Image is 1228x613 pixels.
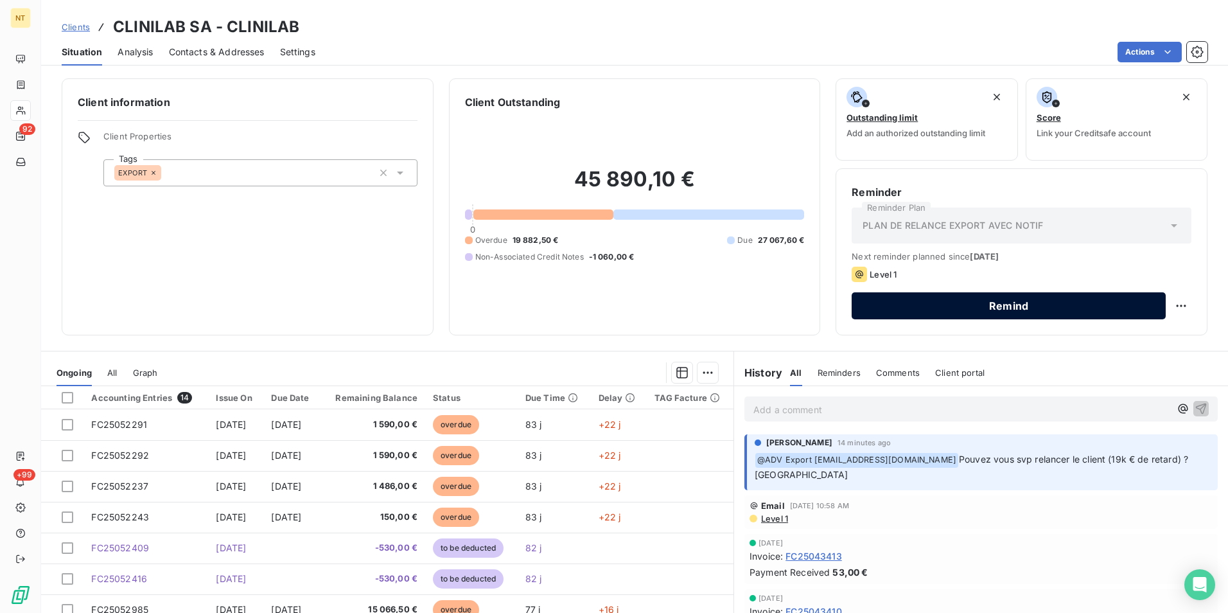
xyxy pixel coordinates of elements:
a: 92 [10,126,30,147]
span: 1 590,00 € [329,449,417,462]
span: Invoice : [750,549,783,563]
button: Actions [1118,42,1182,62]
a: Clients [62,21,90,33]
span: 14 [177,392,192,404]
span: Next reminder planned since [852,251,1191,262]
span: [DATE] [759,539,783,547]
span: 150,00 € [329,511,417,524]
span: -1 060,00 € [589,251,635,263]
span: +22 j [599,450,621,461]
span: Settings [280,46,315,58]
span: [DATE] [759,594,783,602]
h6: Client Outstanding [465,94,561,110]
span: Reminders [818,368,861,378]
span: Situation [62,46,102,58]
span: 82 j [525,542,542,553]
span: 82 j [525,573,542,584]
span: Non-Associated Credit Notes [475,251,584,263]
span: PLAN DE RELANCE EXPORT AVEC NOTIF [863,219,1043,232]
span: overdue [433,508,479,527]
span: +99 [13,469,35,481]
span: [DATE] [970,251,999,262]
span: Overdue [475,235,507,246]
span: FC25052291 [91,419,147,430]
h6: History [734,365,782,380]
span: 92 [19,123,35,135]
span: 1 590,00 € [329,418,417,431]
div: NT [10,8,31,28]
span: 83 j [525,481,542,492]
h6: Reminder [852,184,1191,200]
span: FC25052292 [91,450,149,461]
div: Accounting Entries [91,392,200,404]
span: FC25052237 [91,481,148,492]
span: [DATE] [216,481,246,492]
span: [DATE] [271,450,301,461]
span: Due [737,235,752,246]
span: FC25052416 [91,573,147,584]
span: +22 j [599,511,621,522]
span: 53,00 € [832,565,868,579]
span: Analysis [118,46,153,58]
span: 19 882,50 € [513,235,559,246]
span: Client Properties [103,131,417,149]
span: [DATE] [271,481,301,492]
span: 83 j [525,511,542,522]
span: Outstanding limit [846,112,918,123]
span: Ongoing [57,368,92,378]
button: Outstanding limitAdd an authorized outstanding limit [836,78,1017,161]
span: [DATE] [271,511,301,522]
span: [DATE] [216,450,246,461]
span: Pouvez vous svp relancer le client (19k € de retard) ? [GEOGRAPHIC_DATA] [755,454,1191,480]
span: FC25043413 [785,549,842,563]
span: 14 minutes ago [838,439,891,447]
span: overdue [433,477,479,496]
div: Open Intercom Messenger [1184,569,1215,600]
span: Comments [876,368,920,378]
span: 83 j [525,450,542,461]
button: ScoreLink your Creditsafe account [1026,78,1207,161]
span: Contacts & Addresses [169,46,265,58]
span: [DATE] [216,511,246,522]
div: Remaining Balance [329,393,417,403]
span: [DATE] [216,419,246,430]
div: Issue On [216,393,256,403]
div: Due Date [271,393,313,403]
span: +22 j [599,419,621,430]
div: Due Time [525,393,583,403]
input: Add a tag [161,167,171,179]
span: to be deducted [433,569,504,589]
div: TAG Facture [654,393,726,403]
span: FC25052243 [91,511,149,522]
span: Graph [133,368,158,378]
span: [DATE] [216,573,246,584]
span: overdue [433,446,479,465]
span: Client portal [935,368,985,378]
span: 0 [470,224,475,235]
span: @ ADV Export [EMAIL_ADDRESS][DOMAIN_NAME] [755,453,958,468]
span: [DATE] [216,542,246,553]
span: overdue [433,415,479,434]
span: EXPORT [118,169,147,177]
span: Link your Creditsafe account [1037,128,1151,138]
span: FC25052409 [91,542,149,553]
span: Level 1 [870,269,897,280]
h3: CLINILAB SA - CLINILAB [113,15,299,39]
span: -530,00 € [329,542,417,555]
span: Score [1037,112,1061,123]
span: Level 1 [760,513,788,524]
span: 83 j [525,419,542,430]
span: Email [761,501,785,511]
h6: Client information [78,94,417,110]
div: Delay [599,393,640,403]
div: Status [433,393,510,403]
span: 27 067,60 € [758,235,805,246]
span: All [790,368,802,378]
span: [DATE] [271,419,301,430]
span: Add an authorized outstanding limit [846,128,985,138]
span: +22 j [599,481,621,492]
span: -530,00 € [329,573,417,585]
img: Logo LeanPay [10,585,31,605]
span: All [107,368,117,378]
span: Clients [62,22,90,32]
